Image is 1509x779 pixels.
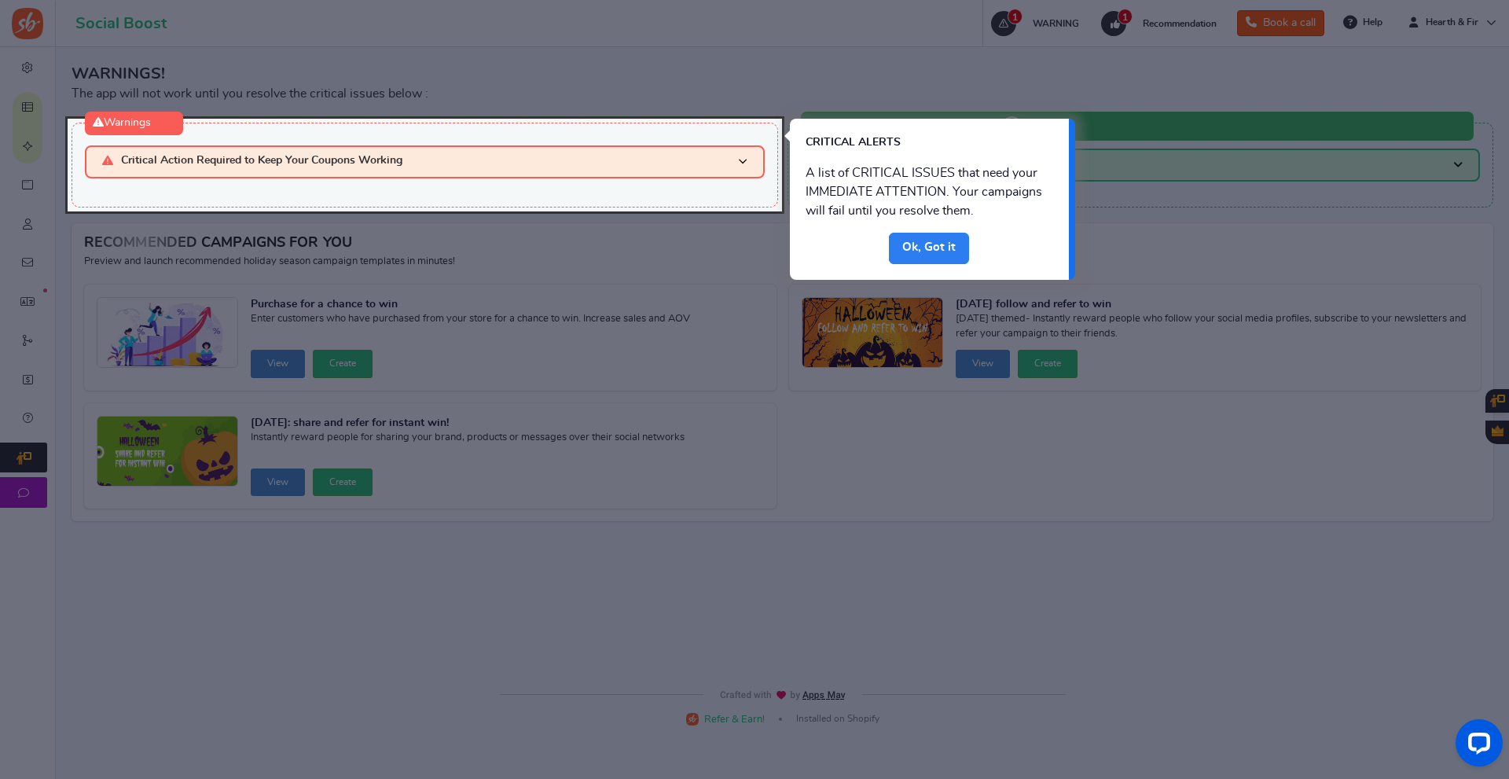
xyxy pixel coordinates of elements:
iframe: LiveChat chat widget [1443,713,1509,779]
h1: CRITICAL ALERTS [806,134,1039,151]
div: A list of CRITICAL ISSUES that need your IMMEDIATE ATTENTION. Your campaigns will fail until you ... [790,159,1069,233]
div: Warnings [85,112,183,135]
a: Done [889,233,969,264]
